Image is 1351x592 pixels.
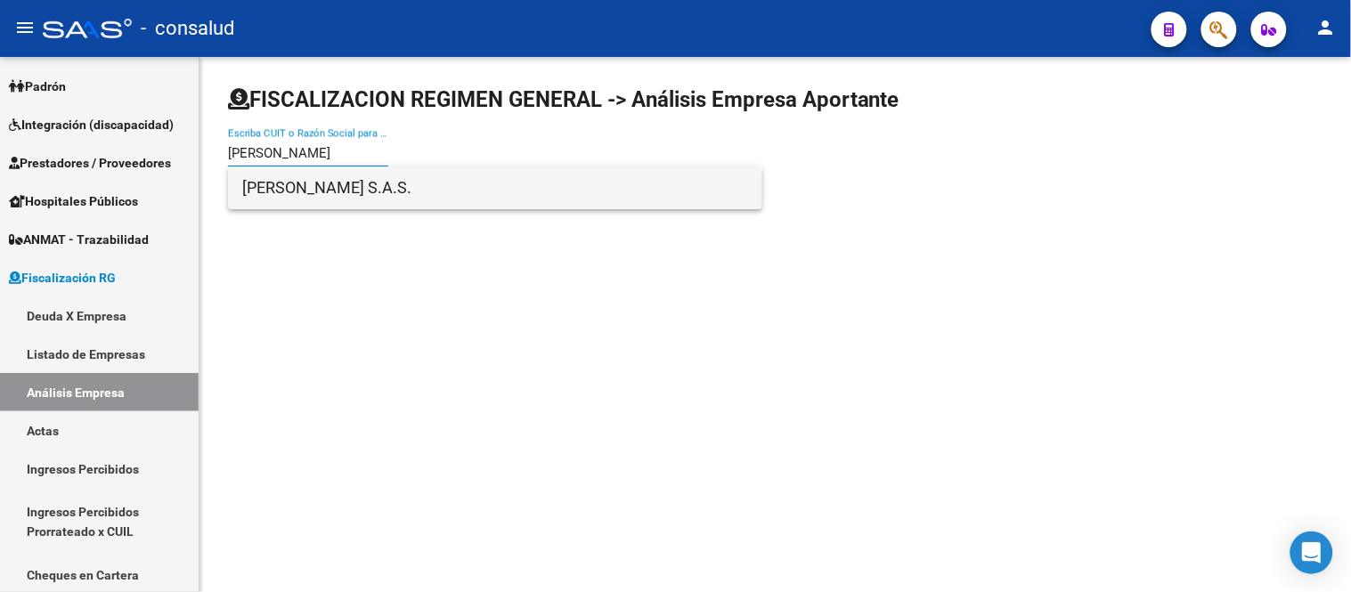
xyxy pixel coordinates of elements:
h1: FISCALIZACION REGIMEN GENERAL -> Análisis Empresa Aportante [228,85,899,114]
span: Integración (discapacidad) [9,115,174,134]
div: Open Intercom Messenger [1290,531,1333,574]
mat-icon: menu [14,17,36,38]
span: Prestadores / Proveedores [9,153,171,173]
mat-icon: person [1315,17,1337,38]
span: [PERSON_NAME] S.A.S. [242,166,748,209]
span: Fiscalización RG [9,268,116,288]
span: Hospitales Públicos [9,191,138,211]
span: - consalud [141,9,234,48]
span: ANMAT - Trazabilidad [9,230,149,249]
span: Padrón [9,77,66,96]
